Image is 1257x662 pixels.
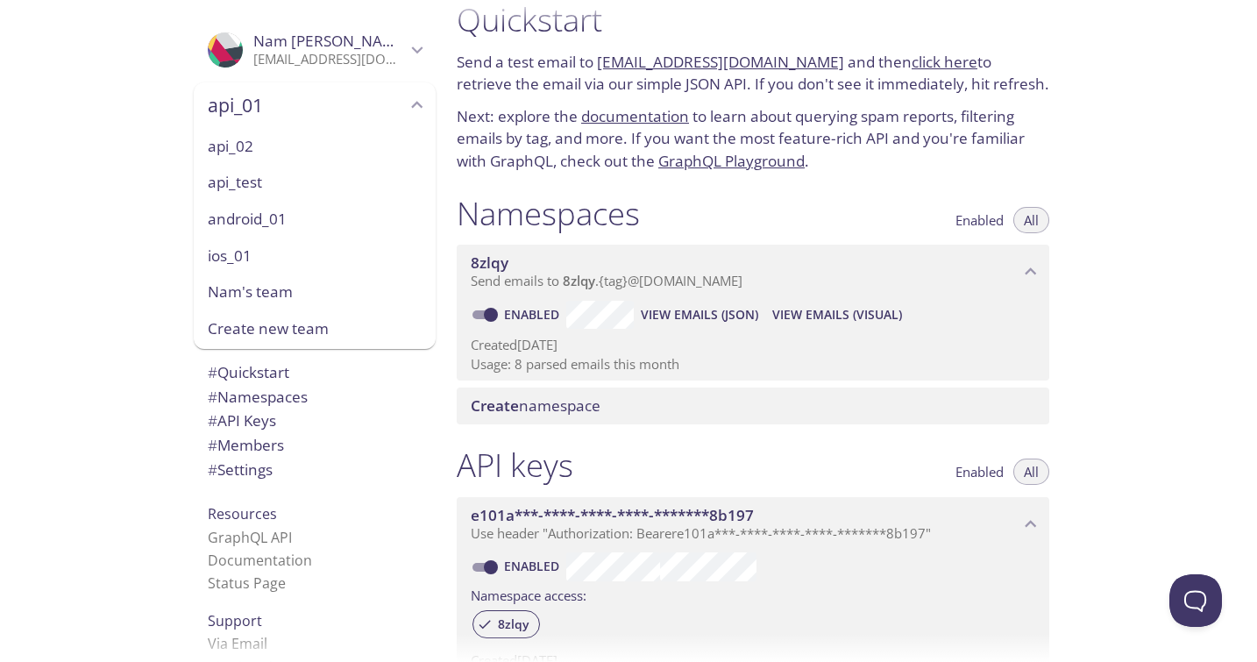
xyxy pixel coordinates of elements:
a: Enabled [501,558,566,574]
div: API Keys [194,409,436,433]
div: 8zlqy namespace [457,245,1049,299]
h1: Namespaces [457,194,640,233]
iframe: Help Scout Beacon - Open [1169,574,1222,627]
span: # [208,435,217,455]
span: Settings [208,459,273,480]
span: Create new team [208,317,422,340]
span: Nam's team [208,281,422,303]
span: Create [471,395,519,416]
span: # [208,387,217,407]
button: All [1013,459,1049,485]
span: Resources [208,504,277,523]
div: Team Settings [194,458,436,482]
a: documentation [581,106,689,126]
span: Quickstart [208,362,289,382]
div: android_01 [194,201,436,238]
div: api_01 [194,82,436,128]
span: 8zlqy [487,616,539,632]
button: Enabled [945,207,1014,233]
span: Namespaces [208,387,308,407]
span: api_01 [208,93,406,117]
div: 8zlqy [472,610,540,638]
div: ios_01 [194,238,436,274]
div: Nam Kevin [194,21,436,79]
span: api_02 [208,135,422,158]
p: Usage: 8 parsed emails this month [471,355,1035,374]
span: android_01 [208,208,422,231]
span: Send emails to . {tag} @[DOMAIN_NAME] [471,272,742,289]
span: View Emails (Visual) [772,304,902,325]
button: Enabled [945,459,1014,485]
a: Status Page [208,573,286,593]
span: API Keys [208,410,276,431]
div: Create namespace [457,388,1049,424]
div: Create new team [194,310,436,349]
div: Members [194,433,436,458]
div: Nam's team [194,274,436,310]
div: api_02 [194,128,436,165]
a: GraphQL API [208,528,292,547]
label: Namespace access: [471,581,586,607]
span: namespace [471,395,600,416]
span: 8zlqy [471,253,508,273]
span: Support [208,611,262,630]
span: # [208,362,217,382]
div: Namespaces [194,385,436,409]
p: Send a test email to and then to retrieve the email via our simple JSON API. If you don't see it ... [457,51,1049,96]
button: All [1013,207,1049,233]
a: GraphQL Playground [658,151,805,171]
h1: API keys [457,445,573,485]
span: View Emails (JSON) [641,304,758,325]
span: # [208,410,217,431]
p: Next: explore the to learn about querying spam reports, filtering emails by tag, and more. If you... [457,105,1049,173]
a: Documentation [208,551,312,570]
a: [EMAIL_ADDRESS][DOMAIN_NAME] [597,52,844,72]
a: Enabled [501,306,566,323]
span: ios_01 [208,245,422,267]
span: 8zlqy [563,272,595,289]
p: [EMAIL_ADDRESS][DOMAIN_NAME] [253,51,406,68]
button: View Emails (JSON) [634,301,765,329]
span: # [208,459,217,480]
div: api_test [194,164,436,201]
p: Created [DATE] [471,336,1035,354]
span: Nam [PERSON_NAME] [253,31,409,51]
span: api_test [208,171,422,194]
span: Members [208,435,284,455]
div: Quickstart [194,360,436,385]
a: click here [912,52,977,72]
button: View Emails (Visual) [765,301,909,329]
